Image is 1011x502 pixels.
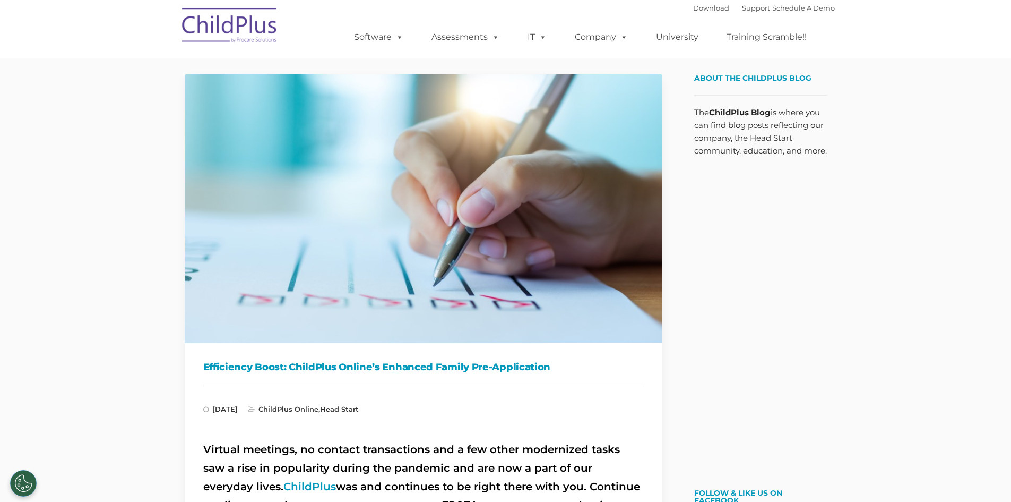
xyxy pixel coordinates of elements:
h1: Efficiency Boost: ChildPlus Online’s Enhanced Family Pre-Application [203,359,644,375]
a: ChildPlus Online [258,405,318,413]
img: Efficiency Boost: ChildPlus Online's Enhanced Family Pre-Application Process - Streamlining Appli... [185,74,662,343]
a: Software [343,27,414,48]
p: The is where you can find blog posts reflecting our company, the Head Start community, education,... [694,106,827,157]
a: IT [517,27,557,48]
a: Head Start [320,405,359,413]
span: [DATE] [203,405,238,413]
img: ChildPlus by Procare Solutions [177,1,283,54]
a: Download [693,4,729,12]
font: | [693,4,835,12]
span: , [248,405,359,413]
button: Cookies Settings [10,470,37,497]
strong: ChildPlus Blog [709,107,771,117]
a: Company [564,27,638,48]
span: About the ChildPlus Blog [694,73,811,83]
a: Assessments [421,27,510,48]
a: ChildPlus [283,480,336,493]
a: University [645,27,709,48]
a: Training Scramble!! [716,27,817,48]
a: Schedule A Demo [772,4,835,12]
a: Support [742,4,770,12]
